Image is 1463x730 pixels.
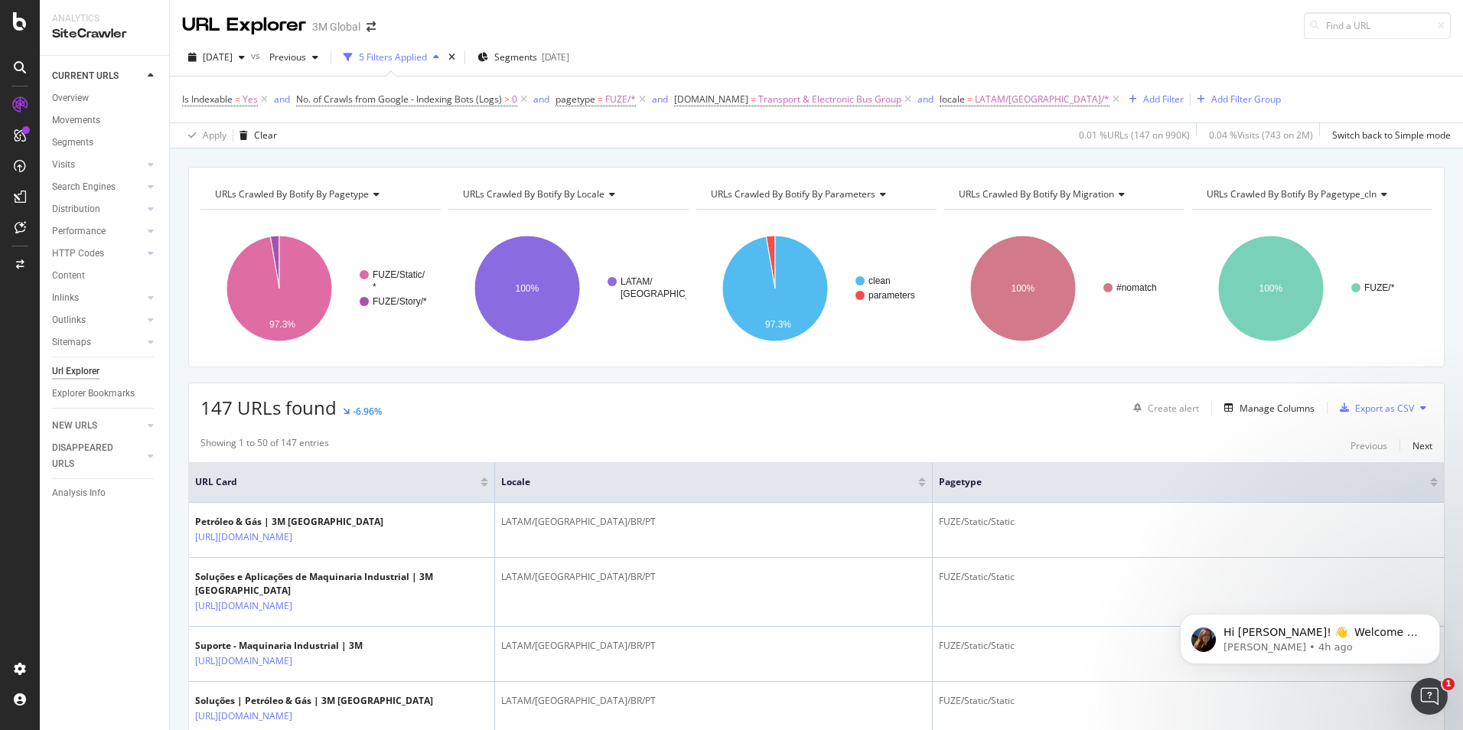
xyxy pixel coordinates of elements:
span: LATAM/[GEOGRAPHIC_DATA]/* [975,89,1109,110]
text: 100% [516,283,539,294]
span: Yes [243,89,258,110]
a: Content [52,268,158,284]
div: NEW URLS [52,418,97,434]
span: Transport & Electronic Bus Group [758,89,901,110]
div: FUZE/Static/Static [939,694,1438,708]
span: 1 [1442,678,1455,690]
text: FUZE/Story/* [373,296,427,307]
span: 0 [512,89,517,110]
h4: URLs Crawled By Botify By migration [956,182,1171,207]
div: and [274,93,290,106]
button: Clear [233,123,277,148]
a: Search Engines [52,179,143,195]
span: = [751,93,756,106]
div: LATAM/[GEOGRAPHIC_DATA]/BR/PT [501,639,926,653]
button: Segments[DATE] [471,45,575,70]
button: Add Filter [1123,90,1184,109]
text: FUZE/Static/ [373,269,425,280]
div: Suporte - Maquinaria Industrial | 3M [195,639,363,653]
text: 97.3% [765,319,791,330]
button: and [533,92,549,106]
a: NEW URLS [52,418,143,434]
text: 97.3% [269,319,295,330]
div: LATAM/[GEOGRAPHIC_DATA]/BR/PT [501,694,926,708]
div: Clear [254,129,277,142]
div: Petróleo & Gás | 3M [GEOGRAPHIC_DATA] [195,515,383,529]
text: #nomatch [1116,282,1157,293]
div: URL Explorer [182,12,306,38]
span: = [967,93,973,106]
svg: A chart. [448,222,686,355]
svg: A chart. [200,222,438,355]
div: CURRENT URLS [52,68,119,84]
div: Performance [52,223,106,240]
div: Segments [52,135,93,151]
span: No. of Crawls from Google - Indexing Bots (Logs) [296,93,502,106]
div: and [652,93,668,106]
div: Export as CSV [1355,402,1414,415]
button: Apply [182,123,226,148]
div: Explorer Bookmarks [52,386,135,402]
span: 147 URLs found [200,395,337,420]
div: A chart. [696,222,934,355]
span: = [235,93,240,106]
button: and [917,92,934,106]
h4: URLs Crawled By Botify By locale [460,182,675,207]
div: DISAPPEARED URLS [52,440,129,472]
text: FUZE/* [1364,282,1395,293]
span: URLs Crawled By Botify By pagetype_cln [1207,187,1377,200]
span: vs [251,49,263,62]
a: Distribution [52,201,143,217]
div: LATAM/[GEOGRAPHIC_DATA]/BR/PT [501,515,926,529]
button: Add Filter Group [1191,90,1281,109]
div: FUZE/Static/Static [939,639,1438,653]
span: pagetype [939,475,1407,489]
div: Visits [52,157,75,173]
div: Next [1412,439,1432,452]
h4: URLs Crawled By Botify By pagetype_cln [1204,182,1419,207]
div: Search Engines [52,179,116,195]
text: clean [868,275,891,286]
button: and [652,92,668,106]
span: URLs Crawled By Botify By parameters [711,187,875,200]
span: 2025 Sep. 14th [203,51,233,64]
span: Previous [263,51,306,64]
a: [URL][DOMAIN_NAME] [195,653,292,669]
span: = [598,93,603,106]
a: Sitemaps [52,334,143,350]
div: Inlinks [52,290,79,306]
a: Visits [52,157,143,173]
iframe: Intercom notifications message [1157,582,1463,689]
div: Content [52,268,85,284]
input: Find a URL [1304,12,1451,39]
button: Previous [1351,436,1387,455]
button: Create alert [1127,396,1199,420]
div: Switch back to Simple mode [1332,129,1451,142]
span: URLs Crawled By Botify By locale [463,187,604,200]
button: [DATE] [182,45,251,70]
a: DISAPPEARED URLS [52,440,143,472]
div: Url Explorer [52,363,99,380]
div: Movements [52,112,100,129]
a: [URL][DOMAIN_NAME] [195,530,292,545]
a: Segments [52,135,158,151]
a: CURRENT URLS [52,68,143,84]
span: locale [501,475,895,489]
button: Manage Columns [1218,399,1315,417]
div: HTTP Codes [52,246,104,262]
div: times [445,50,458,65]
div: A chart. [944,222,1182,355]
button: Next [1412,436,1432,455]
button: Export as CSV [1334,396,1414,420]
a: HTTP Codes [52,246,143,262]
span: URL Card [195,475,477,489]
text: 100% [1259,283,1283,294]
svg: A chart. [1192,222,1430,355]
span: pagetype [556,93,595,106]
